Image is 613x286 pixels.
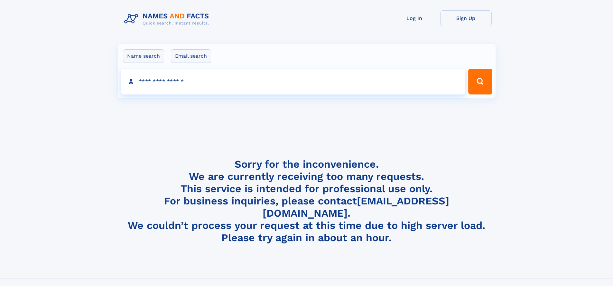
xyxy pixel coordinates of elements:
[171,49,211,63] label: Email search
[123,49,164,63] label: Name search
[263,195,449,219] a: [EMAIL_ADDRESS][DOMAIN_NAME]
[122,158,492,244] h4: Sorry for the inconvenience. We are currently receiving too many requests. This service is intend...
[389,10,440,26] a: Log In
[122,10,214,28] img: Logo Names and Facts
[121,69,466,94] input: search input
[468,69,492,94] button: Search Button
[440,10,492,26] a: Sign Up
